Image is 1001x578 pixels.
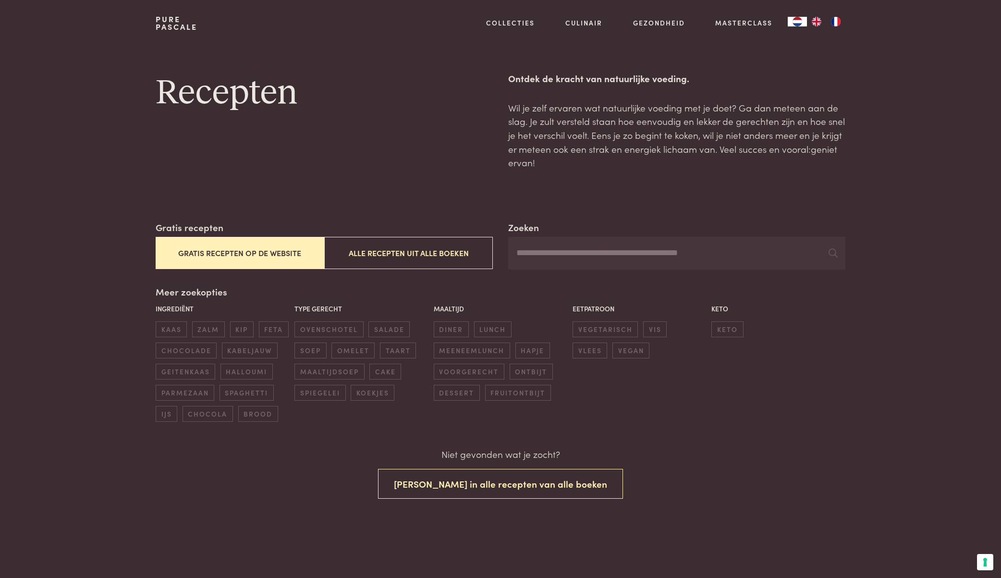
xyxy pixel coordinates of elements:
span: fruitontbijt [485,385,551,401]
span: spaghetti [220,385,274,401]
span: diner [434,321,469,337]
span: spiegelei [294,385,345,401]
span: lunch [474,321,512,337]
span: maaltijdsoep [294,364,364,380]
a: FR [826,17,845,26]
button: Uw voorkeuren voor toestemming voor trackingtechnologieën [977,554,993,570]
strong: Ontdek de kracht van natuurlijke voeding. [508,72,689,85]
button: Gratis recepten op de website [156,237,324,269]
span: keto [711,321,743,337]
span: brood [238,406,278,422]
span: ontbijt [510,364,553,380]
span: omelet [331,343,375,358]
label: Gratis recepten [156,221,223,234]
span: taart [380,343,416,358]
span: feta [259,321,289,337]
span: hapje [515,343,550,358]
span: cake [369,364,401,380]
p: Ingrediënt [156,304,290,314]
a: Gezondheid [633,18,685,28]
div: Language [788,17,807,26]
label: Zoeken [508,221,539,234]
span: kip [230,321,254,337]
span: vegan [612,343,649,358]
span: ovenschotel [294,321,363,337]
button: Alle recepten uit alle boeken [324,237,493,269]
span: salade [368,321,410,337]
span: parmezaan [156,385,214,401]
h1: Recepten [156,72,493,115]
span: kaas [156,321,187,337]
a: Collecties [486,18,535,28]
span: voorgerecht [434,364,504,380]
span: soep [294,343,326,358]
a: EN [807,17,826,26]
span: zalm [192,321,225,337]
span: vegetarisch [573,321,638,337]
span: geitenkaas [156,364,215,380]
p: Maaltijd [434,304,568,314]
span: vis [643,321,667,337]
p: Wil je zelf ervaren wat natuurlijke voeding met je doet? Ga dan meteen aan de slag. Je zult verst... [508,101,845,170]
p: Eetpatroon [573,304,707,314]
ul: Language list [807,17,845,26]
a: NL [788,17,807,26]
span: koekjes [351,385,394,401]
p: Niet gevonden wat je zocht? [441,447,560,461]
span: dessert [434,385,480,401]
a: Masterclass [715,18,772,28]
span: vlees [573,343,607,358]
p: Type gerecht [294,304,428,314]
span: kabeljauw [222,343,278,358]
span: meeneemlunch [434,343,510,358]
span: chocolade [156,343,217,358]
span: chocola [183,406,233,422]
aside: Language selected: Nederlands [788,17,845,26]
span: halloumi [220,364,273,380]
button: [PERSON_NAME] in alle recepten van alle boeken [378,469,623,499]
span: ijs [156,406,177,422]
a: Culinair [565,18,602,28]
a: PurePascale [156,15,197,31]
p: Keto [711,304,845,314]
